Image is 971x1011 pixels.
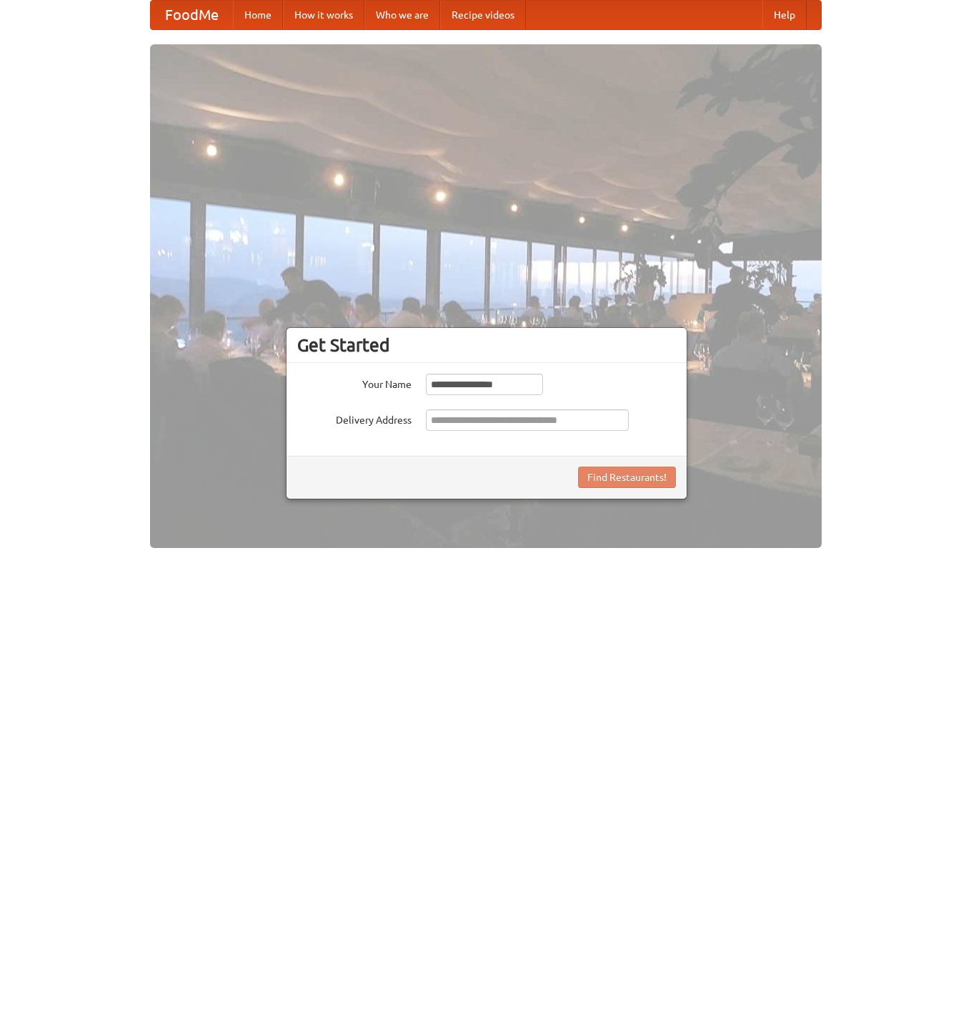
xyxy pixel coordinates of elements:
[440,1,526,29] a: Recipe videos
[283,1,364,29] a: How it works
[578,467,676,488] button: Find Restaurants!
[364,1,440,29] a: Who we are
[297,374,412,392] label: Your Name
[233,1,283,29] a: Home
[151,1,233,29] a: FoodMe
[297,409,412,427] label: Delivery Address
[762,1,807,29] a: Help
[297,334,676,356] h3: Get Started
